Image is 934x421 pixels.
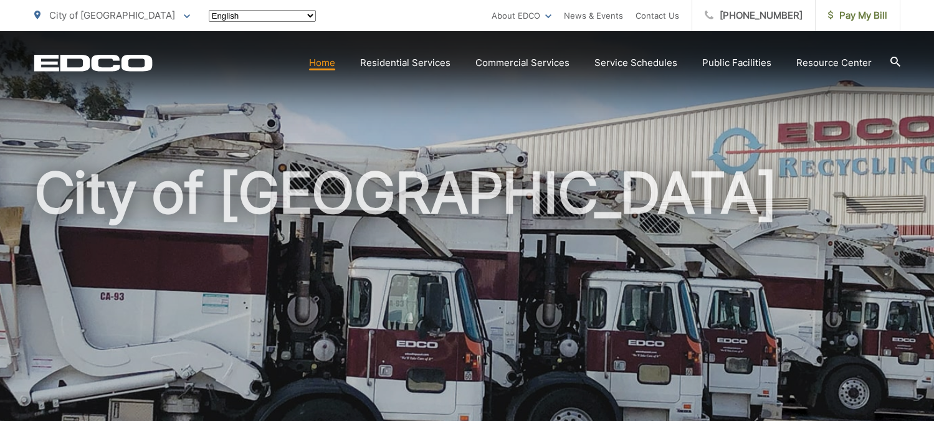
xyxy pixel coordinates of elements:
[209,10,316,22] select: Select a language
[492,8,551,23] a: About EDCO
[49,9,175,21] span: City of [GEOGRAPHIC_DATA]
[564,8,623,23] a: News & Events
[796,55,872,70] a: Resource Center
[475,55,569,70] a: Commercial Services
[34,54,153,72] a: EDCD logo. Return to the homepage.
[828,8,887,23] span: Pay My Bill
[309,55,335,70] a: Home
[360,55,450,70] a: Residential Services
[702,55,771,70] a: Public Facilities
[636,8,679,23] a: Contact Us
[594,55,677,70] a: Service Schedules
